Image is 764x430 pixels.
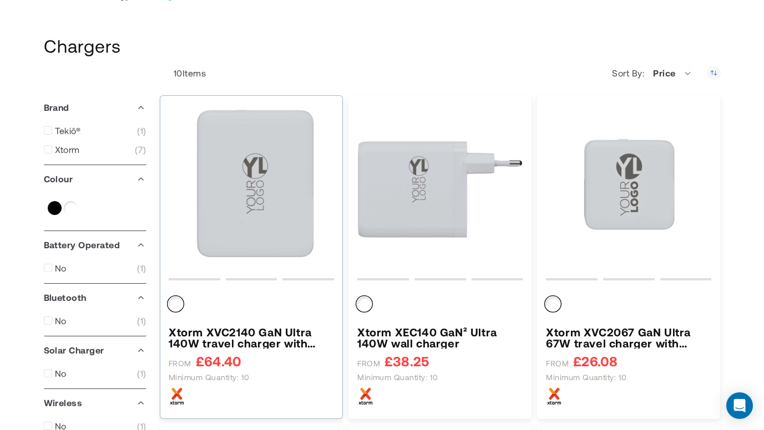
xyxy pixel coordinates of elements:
span: FROM [546,359,569,368]
span: Minimum quantity: 10 [169,372,250,382]
p: Items [160,68,206,79]
div: White [169,297,183,311]
h1: Chargers [44,34,721,58]
div: Bluetooth [44,284,146,311]
img: Xtorm [357,388,374,405]
a: No 1 [44,315,146,326]
a: Xtorm 7 [44,144,146,155]
div: Brand [44,94,146,121]
a: Black [48,201,62,215]
div: White [546,297,560,311]
a: White [64,201,78,215]
span: 1 [137,125,146,136]
div: Wireless [44,389,146,417]
span: £26.08 [573,354,618,368]
span: £64.40 [196,354,241,368]
div: Colour [357,297,523,315]
span: 1 [137,315,146,326]
a: Set Ascending Direction [707,66,721,80]
a: Xtorm XVC2140 GaN Ultra 140W travel charger with 240W USB-C PD cable [169,326,334,349]
div: Solar Charger [44,336,146,364]
span: No [55,263,67,274]
span: Tekiō® [55,125,81,136]
div: White [357,297,371,311]
div: Colour [44,165,146,193]
span: Minimum quantity: 10 [357,372,438,382]
a: Tekiō® 1 [44,125,146,136]
span: 7 [135,144,146,155]
span: FROM [169,359,191,368]
div: Colour [546,297,711,315]
div: Battery Operated [44,231,146,259]
span: Xtorm [55,144,80,155]
img: Xtorm [169,388,185,405]
span: FROM [357,359,380,368]
a: Xtorm XVC2067 GaN Ultra 67W travel charger with 100W USB-C PD cable [546,326,711,349]
a: Xtorm XEC140 GaN² Ultra 140W wall charger [357,326,523,349]
img: Xtorm XVC2140 GaN Ultra 140W travel charger with 240W USB-C PD cable [169,107,334,272]
div: Colour [169,297,334,315]
img: Xtorm XEC140 GaN² Ultra 140W wall charger [357,107,523,272]
a: No 1 [44,368,146,379]
label: Sort By [612,68,647,79]
span: Minimum quantity: 10 [546,372,627,382]
span: No [55,368,67,379]
a: No 1 [44,263,146,274]
span: Price [647,62,698,84]
span: 1 [137,368,146,379]
img: Xtorm [546,388,563,405]
img: Xtorm XVC2067 GaN Ultra 67W travel charger with 100W USB-C PD cable [546,107,711,272]
span: 1 [137,263,146,274]
span: No [55,315,67,326]
span: Price [653,68,675,78]
div: Open Intercom Messenger [726,392,753,419]
span: 10 [174,68,183,78]
span: £38.25 [384,354,429,368]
